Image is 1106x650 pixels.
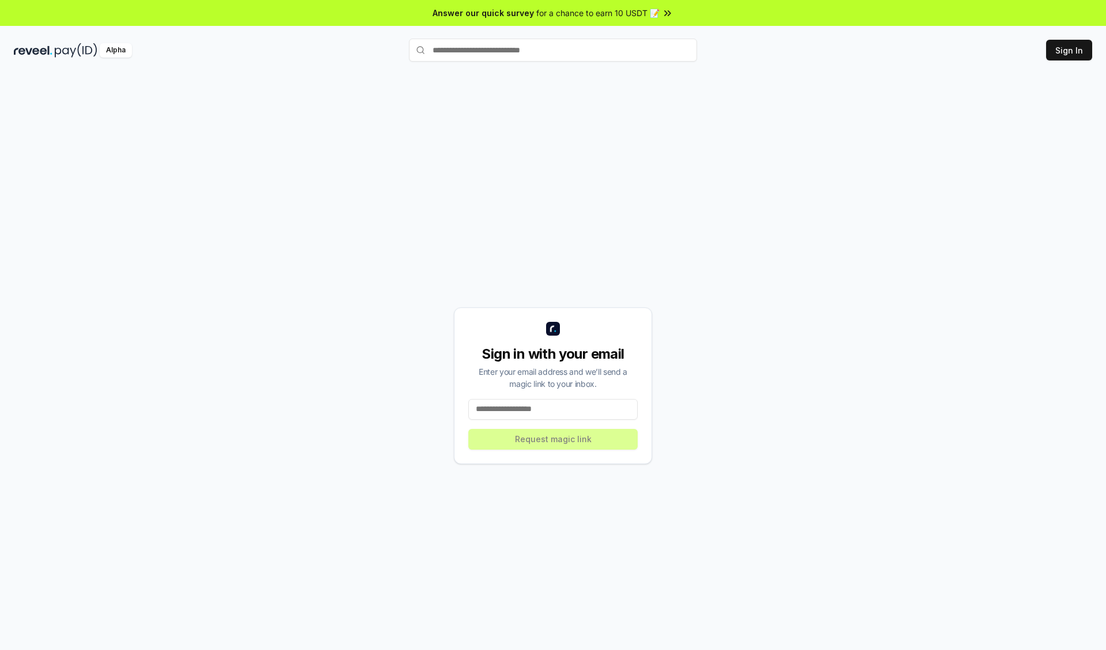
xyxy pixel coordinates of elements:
span: Answer our quick survey [433,7,534,19]
span: for a chance to earn 10 USDT 📝 [536,7,660,19]
div: Alpha [100,43,132,58]
div: Enter your email address and we’ll send a magic link to your inbox. [468,366,638,390]
div: Sign in with your email [468,345,638,363]
img: logo_small [546,322,560,336]
img: reveel_dark [14,43,52,58]
button: Sign In [1046,40,1092,60]
img: pay_id [55,43,97,58]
